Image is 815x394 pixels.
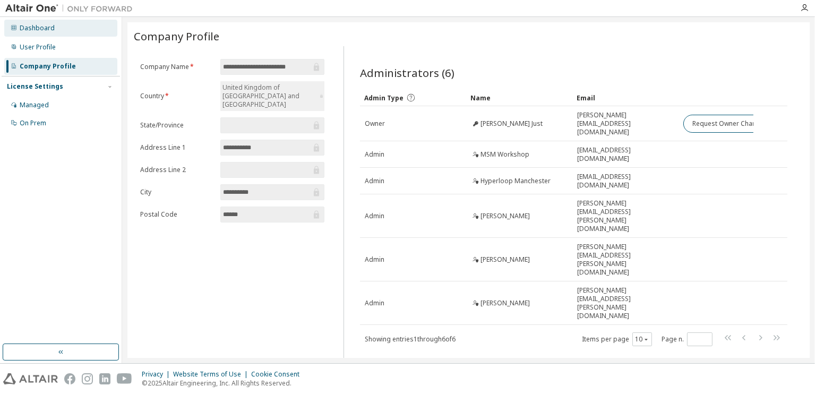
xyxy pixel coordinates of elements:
label: Country [140,92,214,100]
img: youtube.svg [117,373,132,384]
button: Request Owner Change [683,115,773,133]
span: [PERSON_NAME][EMAIL_ADDRESS][PERSON_NAME][DOMAIN_NAME] [577,199,674,233]
span: Page n. [662,332,713,346]
img: facebook.svg [64,373,75,384]
img: Altair One [5,3,138,14]
span: [PERSON_NAME][EMAIL_ADDRESS][PERSON_NAME][DOMAIN_NAME] [577,286,674,320]
span: [EMAIL_ADDRESS][DOMAIN_NAME] [577,173,674,190]
span: Company Profile [134,29,219,44]
button: 10 [635,335,649,344]
span: [PERSON_NAME] [481,299,530,307]
label: Address Line 2 [140,166,214,174]
div: License Settings [7,82,63,91]
span: [PERSON_NAME][EMAIL_ADDRESS][DOMAIN_NAME] [577,111,674,136]
span: Admin [365,299,384,307]
div: User Profile [20,43,56,52]
span: Admin [365,177,384,185]
span: MSM Workshop [481,150,529,159]
div: Name [470,89,568,106]
p: © 2025 Altair Engineering, Inc. All Rights Reserved. [142,379,306,388]
label: State/Province [140,121,214,130]
div: Email [577,89,674,106]
div: Managed [20,101,49,109]
span: Admin [365,255,384,264]
span: Showing entries 1 through 6 of 6 [365,335,456,344]
label: Address Line 1 [140,143,214,152]
span: [PERSON_NAME] Just [481,119,543,128]
div: Website Terms of Use [173,370,251,379]
div: Privacy [142,370,173,379]
span: [EMAIL_ADDRESS][DOMAIN_NAME] [577,146,674,163]
span: [PERSON_NAME][EMAIL_ADDRESS][PERSON_NAME][DOMAIN_NAME] [577,243,674,277]
span: Hyperloop Manchester [481,177,551,185]
label: Company Name [140,63,214,71]
label: City [140,188,214,196]
img: linkedin.svg [99,373,110,384]
div: Company Profile [20,62,76,71]
span: Owner [365,119,385,128]
label: Postal Code [140,210,214,219]
span: Admin Type [364,93,404,102]
div: Cookie Consent [251,370,306,379]
img: altair_logo.svg [3,373,58,384]
span: [PERSON_NAME] [481,255,530,264]
div: Dashboard [20,24,55,32]
div: United Kingdom of [GEOGRAPHIC_DATA] and [GEOGRAPHIC_DATA] [221,82,318,110]
span: [PERSON_NAME] [481,212,530,220]
span: Admin [365,150,384,159]
span: Administrators (6) [360,65,454,80]
span: Items per page [582,332,652,346]
img: instagram.svg [82,373,93,384]
div: On Prem [20,119,46,127]
div: United Kingdom of [GEOGRAPHIC_DATA] and [GEOGRAPHIC_DATA] [220,81,324,111]
span: Admin [365,212,384,220]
